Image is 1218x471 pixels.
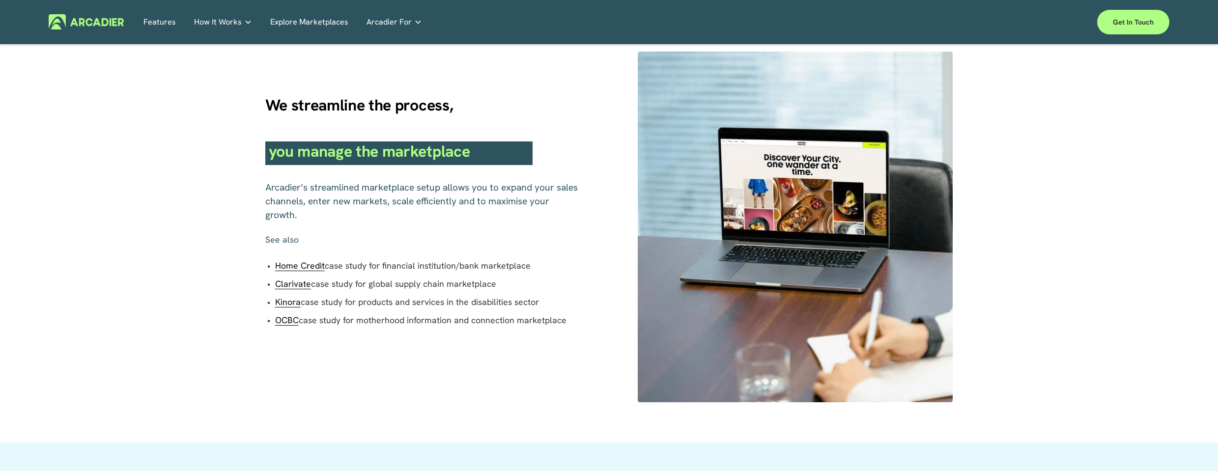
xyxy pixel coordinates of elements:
[275,295,581,309] p: case study for products and services in the disabilities sector
[275,313,581,327] p: case study for motherhood information and connection marketplace
[275,296,301,307] a: Kinora
[275,278,311,289] a: Clarivate
[143,14,176,29] a: Features
[367,15,412,29] span: Arcadier For
[194,14,252,29] a: folder dropdown
[265,95,453,115] strong: We streamline the process,
[275,277,581,291] p: case study for global supply chain marketplace
[270,14,348,29] a: Explore Marketplaces
[275,260,325,271] a: Home Credit
[265,181,580,221] span: Arcadier’s streamlined marketplace setup allows you to expand your sales channels, enter new mark...
[1097,10,1169,34] a: Get in touch
[49,14,124,29] img: Arcadier
[275,259,581,273] p: case study for financial institution/bank marketplace
[275,314,299,326] a: OCBC
[265,234,299,245] span: See also
[194,15,242,29] span: How It Works
[265,141,533,165] h2: you manage the marketplace
[367,14,422,29] a: folder dropdown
